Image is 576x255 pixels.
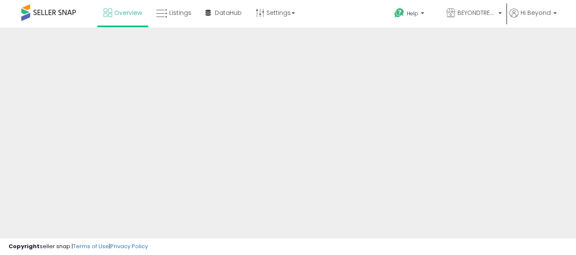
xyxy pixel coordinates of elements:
[9,242,40,250] strong: Copyright
[114,9,142,17] span: Overview
[215,9,242,17] span: DataHub
[388,1,439,28] a: Help
[407,10,418,17] span: Help
[394,8,405,18] i: Get Help
[457,9,496,17] span: BEYONDTREND [GEOGRAPHIC_DATA]
[509,9,557,28] a: Hi Beyond
[9,243,148,251] div: seller snap | |
[169,9,191,17] span: Listings
[110,242,148,250] a: Privacy Policy
[521,9,551,17] span: Hi Beyond
[73,242,109,250] a: Terms of Use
